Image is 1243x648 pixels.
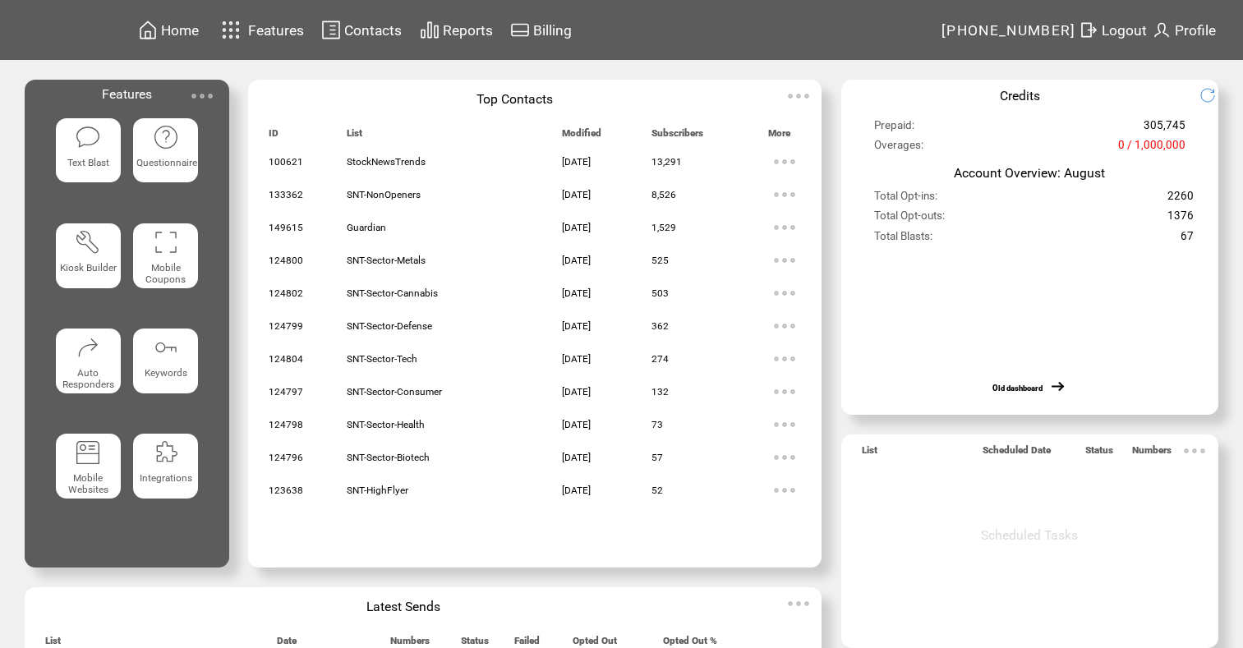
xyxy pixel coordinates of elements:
span: Account Overview: August [954,165,1105,181]
span: 57 [651,452,663,463]
span: [DATE] [562,156,591,168]
img: features.svg [217,16,246,44]
span: Overages: [874,139,923,159]
img: ellypsis.svg [768,342,801,375]
img: chart.svg [420,20,440,40]
span: [DATE] [562,353,591,365]
span: Guardian [347,222,386,233]
a: Contacts [319,17,404,43]
img: ellypsis.svg [782,80,815,113]
span: [DATE] [562,419,591,430]
span: 274 [651,353,669,365]
span: Features [248,22,304,39]
span: SNT-HighFlyer [347,485,408,496]
span: 8,526 [651,189,676,200]
img: ellypsis.svg [768,211,801,244]
a: Text Blast [56,118,121,210]
img: ellypsis.svg [768,277,801,310]
span: Home [161,22,199,39]
a: Mobile Websites [56,434,121,526]
span: 124796 [269,452,303,463]
a: Home [136,17,201,43]
img: exit.svg [1079,20,1098,40]
span: SNT-Sector-Biotech [347,452,430,463]
img: keywords.svg [153,334,179,361]
span: 124798 [269,419,303,430]
span: [DATE] [562,222,591,233]
span: Profile [1175,22,1216,39]
img: coupons.svg [153,229,179,255]
img: home.svg [138,20,158,40]
a: Old dashboard [992,384,1043,393]
span: 123638 [269,485,303,496]
span: Subscribers [651,127,703,146]
span: Numbers [1132,444,1172,463]
img: refresh.png [1199,87,1228,103]
span: SNT-Sector-Cannabis [347,287,438,299]
img: auto-responders.svg [75,334,101,361]
span: 73 [651,419,663,430]
span: Total Opt-ins: [874,190,937,209]
span: Scheduled Tasks [981,527,1078,543]
a: Billing [508,17,574,43]
span: 52 [651,485,663,496]
span: [DATE] [562,287,591,299]
span: [PHONE_NUMBER] [941,22,1076,39]
span: SNT-Sector-Metals [347,255,426,266]
span: Auto Responders [62,367,114,390]
span: 124800 [269,255,303,266]
img: ellypsis.svg [768,244,801,277]
span: Prepaid: [874,119,914,139]
span: List [347,127,362,146]
img: ellypsis.svg [768,474,801,507]
img: text-blast.svg [75,124,101,150]
img: ellypsis.svg [1178,434,1211,467]
span: Contacts [344,22,402,39]
img: ellypsis.svg [768,375,801,408]
span: 133362 [269,189,303,200]
span: 2260 [1167,190,1194,209]
img: integrations.svg [153,439,179,466]
a: Mobile Coupons [133,223,198,315]
span: SNT-Sector-Defense [347,320,432,332]
img: profile.svg [1152,20,1172,40]
a: Auto Responders [56,329,121,421]
span: More [768,127,790,146]
a: Logout [1076,17,1149,43]
span: 305,745 [1144,119,1185,139]
img: contacts.svg [321,20,341,40]
a: Integrations [133,434,198,526]
span: Features [102,86,152,102]
span: Top Contacts [476,91,553,107]
img: ellypsis.svg [768,408,801,441]
span: Scheduled Date [983,444,1051,463]
span: 362 [651,320,669,332]
span: Total Opt-outs: [874,209,945,229]
span: 124804 [269,353,303,365]
span: [DATE] [562,485,591,496]
a: Kiosk Builder [56,223,121,315]
span: Billing [533,22,572,39]
span: 124799 [269,320,303,332]
span: Modified [562,127,601,146]
img: ellypsis.svg [768,178,801,211]
span: SNT-NonOpeners [347,189,421,200]
img: creidtcard.svg [510,20,530,40]
span: [DATE] [562,255,591,266]
span: Status [1085,444,1113,463]
span: Logout [1102,22,1147,39]
img: ellypsis.svg [768,310,801,342]
span: 13,291 [651,156,682,168]
span: Credits [1000,88,1040,103]
span: 1376 [1167,209,1194,229]
span: StockNewsTrends [347,156,426,168]
img: mobile-websites.svg [75,439,101,466]
span: 525 [651,255,669,266]
span: 67 [1181,230,1194,250]
span: Total Blasts: [874,230,932,250]
span: Mobile Websites [68,472,108,495]
img: questionnaire.svg [153,124,179,150]
span: Questionnaire [136,157,197,168]
span: SNT-Sector-Health [347,419,425,430]
span: [DATE] [562,386,591,398]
